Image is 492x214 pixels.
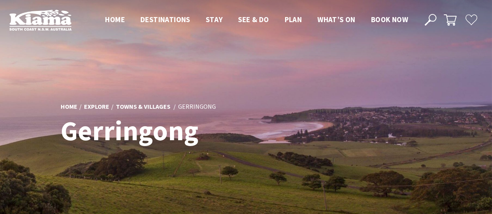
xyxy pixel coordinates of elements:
span: Book now [371,15,408,24]
a: Home [61,103,77,111]
span: See & Do [238,15,269,24]
span: Home [105,15,125,24]
img: Kiama Logo [9,9,72,31]
h1: Gerringong [61,116,280,146]
span: Stay [206,15,223,24]
a: Towns & Villages [116,103,170,111]
span: Destinations [140,15,190,24]
span: What’s On [317,15,355,24]
nav: Main Menu [97,14,416,26]
li: Gerringong [178,102,216,112]
a: Explore [84,103,109,111]
span: Plan [285,15,302,24]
